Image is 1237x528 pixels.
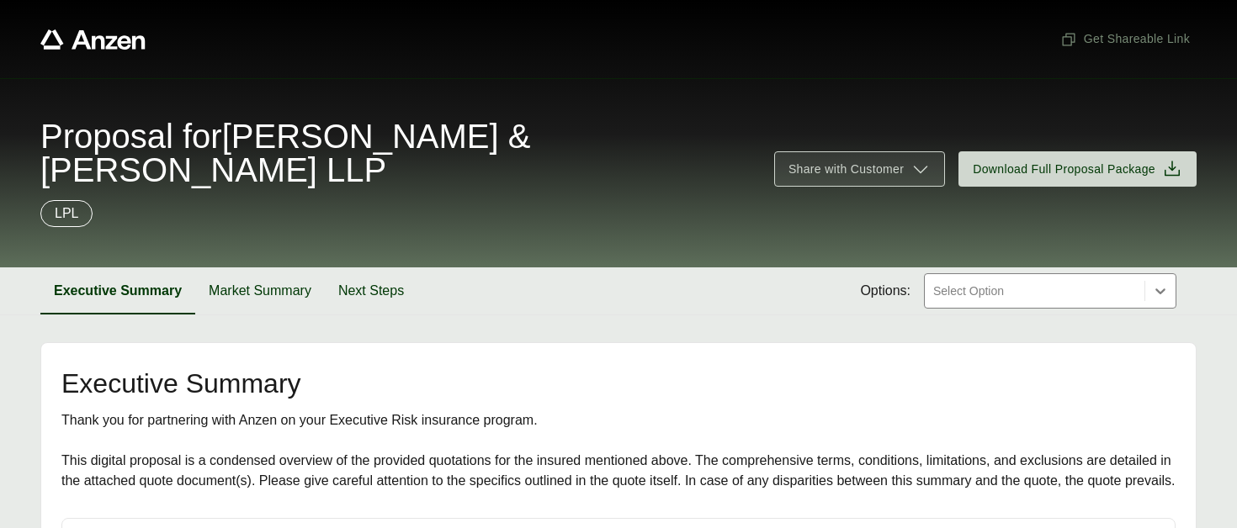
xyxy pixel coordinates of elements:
span: Options: [860,281,910,301]
p: LPL [55,203,78,224]
button: Get Shareable Link [1054,24,1197,55]
div: Thank you for partnering with Anzen on your Executive Risk insurance program. This digital propos... [61,410,1176,491]
button: Market Summary [195,267,325,314]
a: Anzen website [40,29,146,50]
span: Proposal for [PERSON_NAME] & [PERSON_NAME] LLP [40,119,754,187]
h2: Executive Summary [61,370,1176,397]
span: Download Full Proposal Package [973,161,1155,178]
span: Share with Customer [788,161,904,178]
button: Download Full Proposal Package [958,151,1197,187]
button: Share with Customer [774,151,945,187]
span: Get Shareable Link [1060,30,1190,48]
button: Next Steps [325,267,417,314]
button: Executive Summary [40,267,195,314]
